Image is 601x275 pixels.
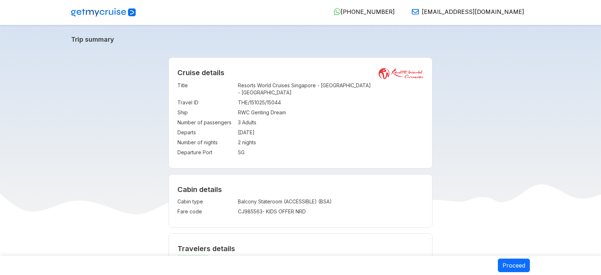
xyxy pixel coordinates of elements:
div: CJ985563 - KIDS OFFER NRD [238,208,369,215]
td: THE/151025/15044 [238,98,424,108]
p: Name must match passport exactly. Mismatch may lead to denied boarding. [177,254,424,263]
td: 2 nights [238,137,424,147]
td: Fare code [177,207,234,217]
td: : [234,118,238,128]
span: [PHONE_NUMBER] [341,8,395,15]
td: Number of passengers [177,118,234,128]
h2: Cruise details [177,68,424,77]
td: Resorts World Cruises Singapore - [GEOGRAPHIC_DATA] - [GEOGRAPHIC_DATA] [238,81,424,98]
td: : [234,147,238,157]
img: WhatsApp [334,8,341,15]
td: Title [177,81,234,98]
td: Departs [177,128,234,137]
td: Cabin type [177,197,234,207]
td: Number of nights [177,137,234,147]
td: SG [238,147,424,157]
td: Departure Port [177,147,234,157]
a: [PHONE_NUMBER] [328,8,395,15]
span: [EMAIL_ADDRESS][DOMAIN_NAME] [422,8,524,15]
td: Travel ID [177,98,234,108]
a: [EMAIL_ADDRESS][DOMAIN_NAME] [406,8,524,15]
td: 3 Adults [238,118,424,128]
img: Email [412,8,419,15]
td: : [234,98,238,108]
td: : [234,128,238,137]
span: IMPORTANT [177,255,208,263]
td: : [234,81,238,98]
h4: Cabin details [177,185,424,194]
a: Trip summary [71,36,530,43]
td: [DATE] [238,128,424,137]
td: Ship [177,108,234,118]
td: : [234,207,238,217]
td: : [234,197,238,207]
td: : [234,108,238,118]
button: Proceed [498,259,530,272]
td: Balcony Stateroom (ACCESSIBLE) (BSA) [238,197,369,207]
td: RWC Genting Dream [238,108,424,118]
td: : [234,137,238,147]
h2: Travelers details [177,244,424,253]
